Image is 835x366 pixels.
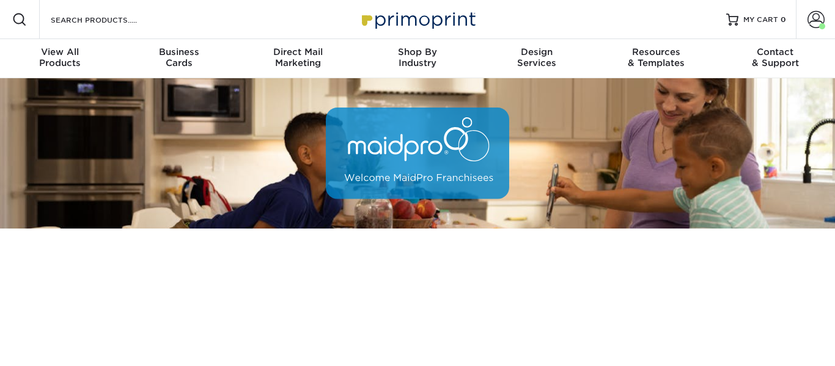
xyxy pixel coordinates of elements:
[716,46,835,68] div: & Support
[119,46,238,68] div: Cards
[326,108,509,199] img: MaidPro
[238,46,358,68] div: Marketing
[597,39,716,78] a: Resources& Templates
[477,39,597,78] a: DesignServices
[50,12,169,27] input: SEARCH PRODUCTS.....
[358,46,477,68] div: Industry
[358,39,477,78] a: Shop ByIndustry
[597,46,716,57] span: Resources
[238,39,358,78] a: Direct MailMarketing
[119,39,238,78] a: BusinessCards
[743,15,778,25] span: MY CART
[597,46,716,68] div: & Templates
[716,46,835,57] span: Contact
[781,15,786,24] span: 0
[119,46,238,57] span: Business
[477,46,597,57] span: Design
[238,46,358,57] span: Direct Mail
[358,46,477,57] span: Shop By
[477,46,597,68] div: Services
[716,39,835,78] a: Contact& Support
[356,6,479,32] img: Primoprint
